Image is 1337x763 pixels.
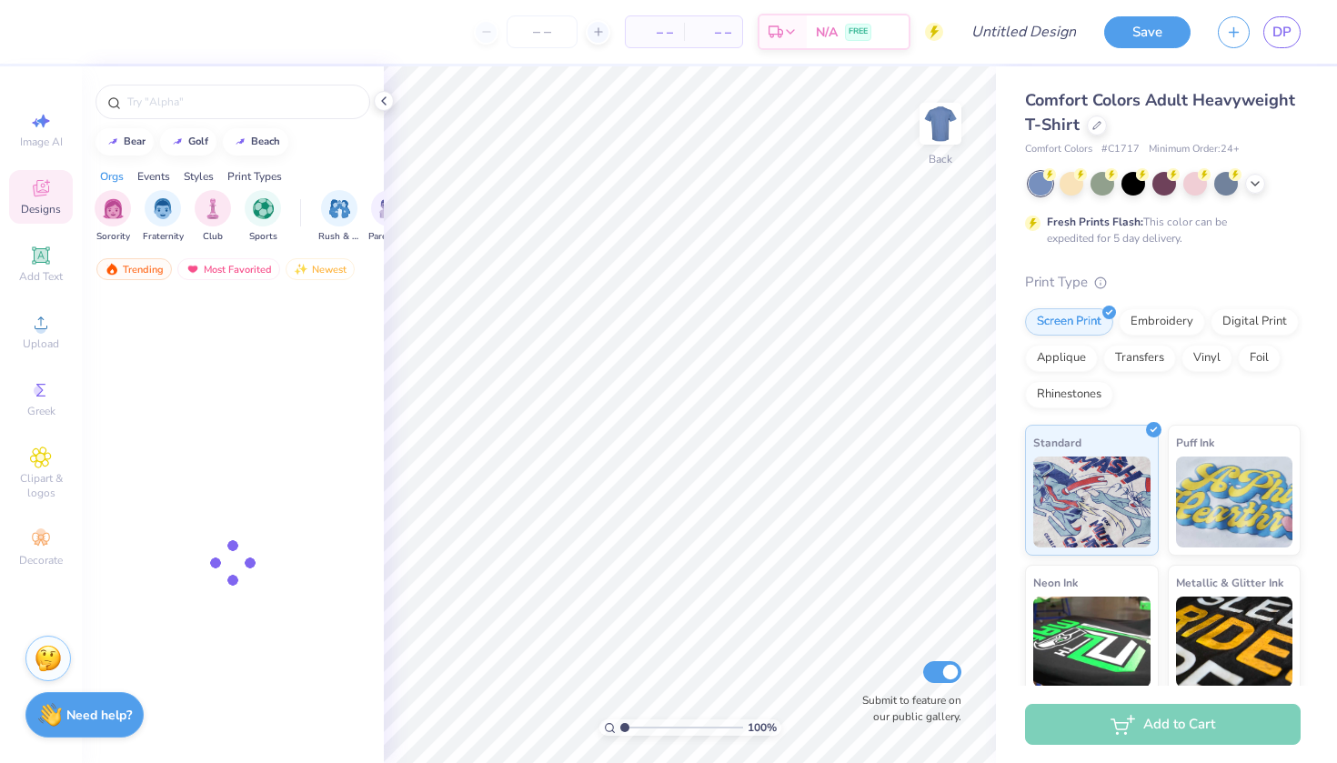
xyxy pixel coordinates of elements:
[922,105,959,142] img: Back
[245,190,281,244] div: filter for Sports
[1272,22,1292,43] span: DP
[27,404,55,418] span: Greek
[143,190,184,244] div: filter for Fraternity
[318,190,360,244] button: filter button
[1033,597,1151,688] img: Neon Ink
[1176,457,1293,547] img: Puff Ink
[852,692,961,725] label: Submit to feature on our public gallery.
[1047,215,1143,229] strong: Fresh Prints Flash:
[19,553,63,567] span: Decorate
[368,190,410,244] div: filter for Parent's Weekend
[9,471,73,500] span: Clipart & logos
[1025,345,1098,372] div: Applique
[695,23,731,42] span: – –
[249,230,277,244] span: Sports
[1033,457,1151,547] img: Standard
[20,135,63,149] span: Image AI
[1025,89,1295,136] span: Comfort Colors Adult Heavyweight T-Shirt
[1025,381,1113,408] div: Rhinestones
[368,190,410,244] button: filter button
[186,263,200,276] img: most_fav.gif
[143,190,184,244] button: filter button
[106,136,120,147] img: trend_line.gif
[188,136,208,146] div: golf
[227,168,282,185] div: Print Types
[849,25,868,38] span: FREE
[929,151,952,167] div: Back
[96,230,130,244] span: Sorority
[748,719,777,736] span: 100 %
[1181,345,1232,372] div: Vinyl
[1176,597,1293,688] img: Metallic & Glitter Ink
[137,168,170,185] div: Events
[195,190,231,244] button: filter button
[124,136,146,146] div: bear
[95,190,131,244] div: filter for Sorority
[23,336,59,351] span: Upload
[251,136,280,146] div: beach
[66,707,132,724] strong: Need help?
[1101,142,1140,157] span: # C1717
[177,258,280,280] div: Most Favorited
[318,230,360,244] span: Rush & Bid
[170,136,185,147] img: trend_line.gif
[507,15,578,48] input: – –
[184,168,214,185] div: Styles
[1103,345,1176,372] div: Transfers
[1025,142,1092,157] span: Comfort Colors
[95,128,154,156] button: bear
[1033,433,1081,452] span: Standard
[143,230,184,244] span: Fraternity
[253,198,274,219] img: Sports Image
[1263,16,1301,48] a: DP
[816,23,838,42] span: N/A
[318,190,360,244] div: filter for Rush & Bid
[19,269,63,284] span: Add Text
[1025,308,1113,336] div: Screen Print
[153,198,173,219] img: Fraternity Image
[1238,345,1281,372] div: Foil
[1149,142,1240,157] span: Minimum Order: 24 +
[96,258,172,280] div: Trending
[1119,308,1205,336] div: Embroidery
[21,202,61,216] span: Designs
[233,136,247,147] img: trend_line.gif
[195,190,231,244] div: filter for Club
[368,230,410,244] span: Parent's Weekend
[1176,573,1283,592] span: Metallic & Glitter Ink
[203,230,223,244] span: Club
[286,258,355,280] div: Newest
[329,198,350,219] img: Rush & Bid Image
[1047,214,1271,246] div: This color can be expedited for 5 day delivery.
[203,198,223,219] img: Club Image
[1176,433,1214,452] span: Puff Ink
[294,263,308,276] img: Newest.gif
[160,128,216,156] button: golf
[223,128,288,156] button: beach
[637,23,673,42] span: – –
[126,93,358,111] input: Try "Alpha"
[245,190,281,244] button: filter button
[1104,16,1191,48] button: Save
[379,198,400,219] img: Parent's Weekend Image
[1025,272,1301,293] div: Print Type
[100,168,124,185] div: Orgs
[1033,573,1078,592] span: Neon Ink
[103,198,124,219] img: Sorority Image
[95,190,131,244] button: filter button
[1211,308,1299,336] div: Digital Print
[957,14,1091,50] input: Untitled Design
[105,263,119,276] img: trending.gif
